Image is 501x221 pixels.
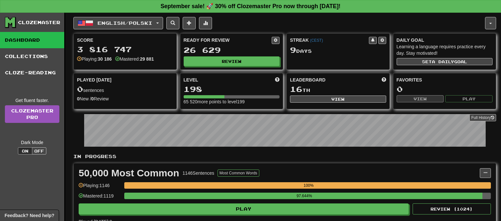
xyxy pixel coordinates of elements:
[79,193,121,203] div: Mastered: 1119
[115,56,154,62] div: Mastered:
[397,85,493,93] div: 0
[91,96,94,101] strong: 0
[432,59,454,64] span: a daily
[290,77,326,83] span: Leaderboard
[290,46,386,54] div: Day s
[77,96,173,102] div: New / Review
[77,85,173,94] div: sentences
[98,56,112,62] strong: 30 186
[413,203,491,214] button: Review (1024)
[184,37,272,43] div: Ready for Review
[79,203,409,214] button: Play
[160,3,341,9] strong: September sale! 🚀 30% off Clozemaster Pro now through [DATE]!
[73,17,163,29] button: English/Polski
[397,95,444,102] button: View
[79,182,121,193] div: Playing: 1146
[275,77,280,83] span: Score more points to level up
[182,170,214,176] div: 1146 Sentences
[183,17,196,29] button: Add sentence to collection
[77,96,80,101] strong: 0
[290,37,369,43] div: Streak
[397,43,493,56] div: Learning a language requires practice every day. Stay motivated!
[199,17,212,29] button: More stats
[382,77,386,83] span: This week in points, UTC
[184,46,280,54] div: 26 629
[77,84,83,94] span: 0
[77,77,112,83] span: Played [DATE]
[126,182,491,189] div: 100%
[290,45,296,54] span: 9
[77,45,173,53] div: 3 816 747
[18,19,60,26] div: Clozemaster
[32,147,46,155] button: Off
[140,56,154,62] strong: 29 881
[77,37,173,43] div: Score
[290,96,386,103] button: View
[310,38,323,43] a: (CEST)
[98,20,152,26] span: English / Polski
[184,85,280,93] div: 198
[290,85,386,94] div: th
[126,193,482,199] div: 97.644%
[79,168,179,178] div: 50,000 Most Common
[469,114,496,121] button: Full History
[397,77,493,83] div: Favorites
[397,58,493,65] button: Seta dailygoal
[290,84,302,94] span: 16
[445,95,493,102] button: Play
[184,98,280,105] div: 65 520 more points to level 199
[73,153,496,160] p: In Progress
[5,105,59,123] a: ClozemasterPro
[184,56,280,66] button: Review
[397,37,493,43] div: Daily Goal
[166,17,179,29] button: Search sentences
[77,56,112,62] div: Playing:
[5,139,59,146] div: Dark Mode
[18,147,32,155] button: On
[5,97,59,104] div: Get fluent faster.
[218,169,259,177] button: Most Common Words
[5,212,54,219] span: Open feedback widget
[184,77,198,83] span: Level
